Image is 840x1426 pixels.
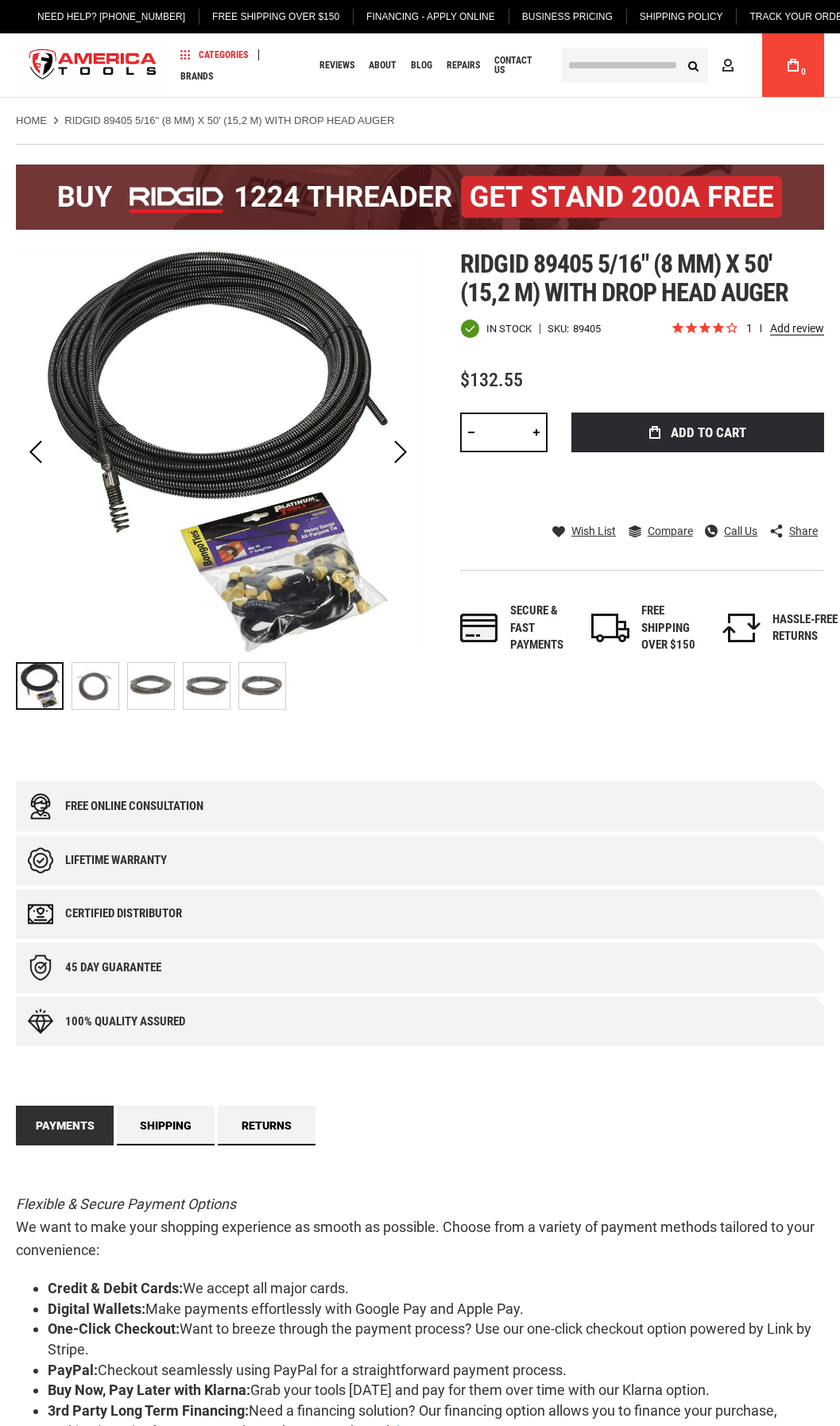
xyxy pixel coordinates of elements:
[568,457,827,503] iframe: Secure express checkout frame
[16,36,170,95] img: America Tools
[16,165,824,230] img: BOGO: Buy the RIDGID® 1224 Threader (26092), get the 92467 200A Stand FREE!
[16,1106,114,1145] a: Payments
[64,114,394,126] strong: RIDGID 89405 5/16" (8 MM) X 50' (15,2 M) WITH DROP HEAD AUGER
[128,663,174,709] img: RIDGID 89405 5/16" (8 MM) X 50' (15,2 M) WITH DROP HEAD AUGER
[548,324,573,334] strong: SKU
[369,60,397,70] span: About
[180,72,213,81] span: Brands
[184,663,230,709] img: RIDGID 89405 5/16" (8 MM) X 50' (15,2 M) WITH DROP HEAD AUGER
[678,50,708,80] button: Search
[65,907,182,920] div: Certified Distributor
[48,1278,824,1299] li: We accept all major cards.
[48,1280,183,1296] strong: Credit & Debit Cards:
[65,961,161,975] div: 45 day Guarantee
[16,654,72,718] div: RIDGID 89405 5/16" (8 MM) X 50' (15,2 M) WITH DROP HEAD AUGER
[772,611,838,645] div: HASSLE-FREE RETURNS
[48,1362,98,1378] strong: PayPal:
[591,614,629,642] img: shipping
[724,525,757,537] span: Call Us
[510,603,575,653] div: Secure & fast payments
[573,324,601,334] div: 89405
[629,524,693,538] a: Compare
[640,11,723,22] span: Shipping Policy
[671,320,824,338] span: Rated 4.0 out of 5 stars 1 reviews
[319,60,354,70] span: Reviews
[72,654,127,718] div: RIDGID 89405 5/16" (8 MM) X 50' (15,2 M) WITH DROP HEAD AUGER
[381,250,420,654] div: Next
[746,322,824,335] span: 1 reviews
[65,854,167,867] div: Lifetime warranty
[48,1360,824,1381] li: Checkout seamlessly using PayPal for a straightforward payment process.
[447,60,480,70] span: Repairs
[239,663,285,709] img: RIDGID 89405 5/16" (8 MM) X 50' (15,2 M) WITH DROP HEAD AUGER
[460,369,523,391] span: $132.55
[641,603,706,653] div: FREE SHIPPING OVER $150
[117,1106,215,1145] a: Shipping
[173,44,255,65] a: Categories
[238,654,286,718] div: RIDGID 89405 5/16" (8 MM) X 50' (15,2 M) WITH DROP HEAD AUGER
[65,800,203,813] div: Free online consultation
[789,525,818,537] span: Share
[180,49,248,60] span: Categories
[16,250,420,654] img: RIDGID 89405 5/16" (8 MM) X 50' (15,2 M) WITH DROP HEAD AUGER
[460,249,788,308] span: Ridgid 89405 5/16" (8 mm) x 50' (15,2 m) with drop head auger
[48,1299,824,1319] li: Make payments effortlessly with Google Pay and Apple Pay.
[494,56,542,75] span: Contact Us
[460,319,532,339] div: Availability
[173,65,220,87] a: Brands
[801,68,806,76] span: 0
[65,1015,185,1029] div: 100% quality assured
[571,525,616,537] span: Wish List
[16,250,56,654] div: Previous
[486,324,532,334] span: In stock
[48,1402,249,1419] strong: 3rd Party Long Term Financing:
[460,614,498,642] img: payments
[362,55,404,76] a: About
[72,663,118,709] img: RIDGID 89405 5/16" (8 MM) X 50' (15,2 M) WITH DROP HEAD AUGER
[16,1195,236,1212] em: Flexible & Secure Payment Options
[404,55,439,76] a: Blog
[552,524,616,538] a: Wish List
[183,654,238,718] div: RIDGID 89405 5/16" (8 MM) X 50' (15,2 M) WITH DROP HEAD AUGER
[312,55,362,76] a: Reviews
[778,33,808,97] a: 0
[722,614,761,642] img: returns
[48,1300,145,1317] strong: Digital Wallets:
[411,60,432,70] span: Blog
[16,114,47,128] a: Home
[439,55,487,76] a: Repairs
[48,1380,824,1401] li: Grab your tools [DATE] and pay for them over time with our Klarna option.
[671,426,746,440] span: Add to Cart
[16,36,170,95] a: store logo
[487,55,549,76] a: Contact Us
[705,524,757,538] a: Call Us
[127,654,183,718] div: RIDGID 89405 5/16" (8 MM) X 50' (15,2 M) WITH DROP HEAD AUGER
[48,1320,180,1337] strong: One-Click Checkout:
[571,413,824,452] button: Add to Cart
[218,1106,315,1145] a: Returns
[48,1381,250,1398] strong: Buy Now, Pay Later with Klarna:
[48,1319,824,1359] li: Want to breeze through the payment process? Use our one-click checkout option powered by Link by ...
[16,1193,824,1261] p: We want to make your shopping experience as smooth as possible. Choose from a variety of payment ...
[648,525,693,537] span: Compare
